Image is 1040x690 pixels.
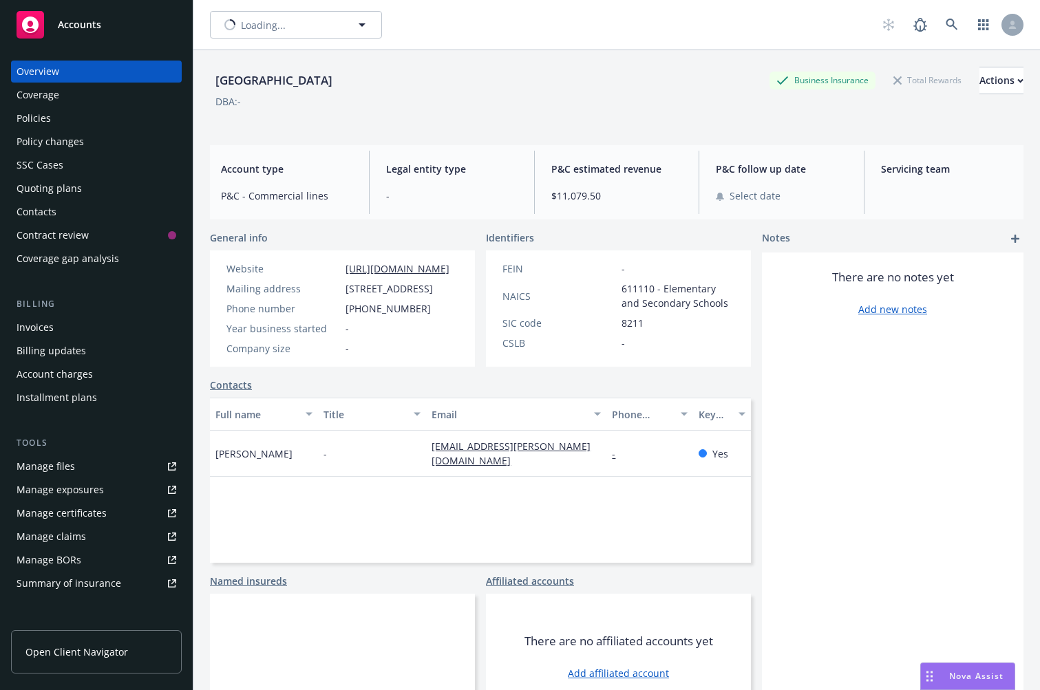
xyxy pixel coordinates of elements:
div: Actions [979,67,1023,94]
span: There are no notes yet [832,269,954,285]
div: Manage exposures [17,479,104,501]
span: P&C - Commercial lines [221,188,352,203]
span: Select date [730,188,781,203]
a: Manage files [11,455,182,477]
div: Phone number [612,407,672,422]
div: Quoting plans [17,177,82,200]
a: Summary of insurance [11,572,182,594]
span: [PERSON_NAME] [215,446,293,461]
span: - [346,341,349,356]
a: - [612,447,626,460]
a: Policies [11,107,182,129]
a: Accounts [11,6,182,44]
div: Total Rewards [887,72,968,89]
span: Legal entity type [386,162,518,176]
a: Switch app [970,11,997,39]
button: Key contact [693,398,751,431]
span: Accounts [58,19,101,30]
a: Add affiliated account [568,666,669,680]
div: Installment plans [17,387,97,409]
a: Start snowing [875,11,902,39]
a: [EMAIL_ADDRESS][PERSON_NAME][DOMAIN_NAME] [432,440,591,467]
span: Account type [221,162,352,176]
button: Nova Assist [920,662,1015,690]
span: Loading... [241,18,286,32]
a: Add new notes [858,302,927,316]
span: There are no affiliated accounts yet [524,633,713,649]
span: - [386,188,518,203]
a: Coverage [11,84,182,106]
span: Open Client Navigator [25,645,128,659]
div: Manage certificates [17,502,107,524]
div: Key contact [699,407,730,422]
a: Policy changes [11,131,182,153]
span: - [622,261,625,276]
div: Drag to move [921,663,938,689]
div: Mailing address [226,281,340,296]
span: [PHONE_NUMBER] [346,301,431,316]
span: Yes [712,446,728,461]
div: Invoices [17,316,54,338]
span: Servicing team [881,162,1012,176]
span: 8211 [622,316,644,330]
div: Contract review [17,224,89,246]
button: Loading... [210,11,382,39]
div: Summary of insurance [17,572,121,594]
div: Contacts [17,201,56,223]
a: add [1007,230,1023,247]
div: Website [226,261,340,276]
a: Report a Bug [906,11,934,39]
div: Coverage [17,84,59,106]
a: Manage certificates [11,502,182,524]
div: Full name [215,407,297,422]
div: Year business started [226,321,340,336]
div: Manage files [17,455,75,477]
a: Installment plans [11,387,182,409]
span: Identifiers [486,230,534,245]
div: SIC code [502,316,616,330]
button: Title [318,398,426,431]
div: Policy changes [17,131,84,153]
span: Notes [762,230,790,247]
div: DBA: - [215,94,241,109]
span: 611110 - Elementary and Secondary Schools [622,281,734,310]
div: Overview [17,61,59,83]
span: - [622,336,625,350]
a: Account charges [11,363,182,385]
a: Contract review [11,224,182,246]
span: P&C follow up date [716,162,847,176]
a: Billing updates [11,340,182,362]
div: Billing [11,297,182,311]
div: NAICS [502,289,616,303]
a: Search [938,11,966,39]
a: Overview [11,61,182,83]
div: [GEOGRAPHIC_DATA] [210,72,338,89]
button: Full name [210,398,318,431]
div: FEIN [502,261,616,276]
span: - [346,321,349,336]
div: Manage claims [17,526,86,548]
a: Contacts [11,201,182,223]
div: Coverage gap analysis [17,248,119,270]
a: Manage exposures [11,479,182,501]
a: Manage BORs [11,549,182,571]
a: Invoices [11,316,182,338]
div: Email [432,407,586,422]
span: General info [210,230,268,245]
div: CSLB [502,336,616,350]
div: Company size [226,341,340,356]
a: Quoting plans [11,177,182,200]
span: - [323,446,327,461]
div: Tools [11,436,182,450]
div: Phone number [226,301,340,316]
div: Business Insurance [770,72,875,89]
button: Email [426,398,606,431]
div: Billing updates [17,340,86,362]
a: Manage claims [11,526,182,548]
div: Manage BORs [17,549,81,571]
a: Coverage gap analysis [11,248,182,270]
a: Contacts [210,378,252,392]
div: Policies [17,107,51,129]
span: $11,079.50 [551,188,683,203]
